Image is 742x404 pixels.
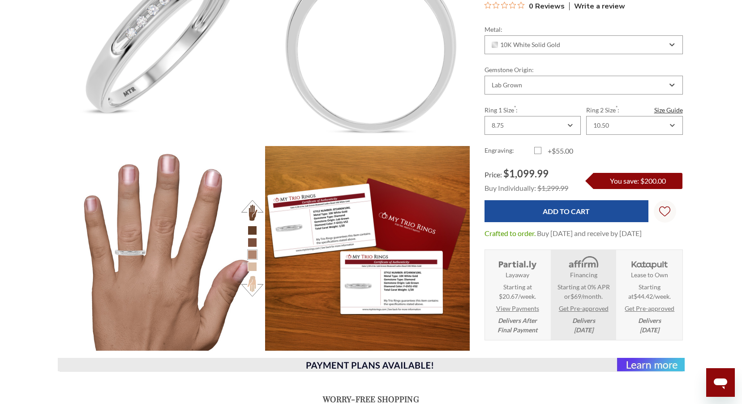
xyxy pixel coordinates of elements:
[569,2,625,10] div: Write a review
[553,282,613,301] span: Starting at 0% APR or /month.
[485,145,534,156] label: Engraving:
[497,255,538,270] img: Layaway
[570,270,597,279] strong: Financing
[640,326,659,334] span: [DATE]
[485,75,683,94] div: Combobox
[570,292,581,300] span: $69
[485,116,581,134] div: Combobox
[492,41,561,48] span: 10K White Solid Gold
[551,249,616,340] li: Affirm
[534,145,584,156] label: +$55.00
[485,170,502,178] span: Price:
[638,316,661,335] em: Delivers
[659,177,670,245] svg: Wish Lists
[485,200,648,222] input: Add to Cart
[60,146,265,351] img: Photo of Gaia 1/10 ct tw. Lab Grown Diamond Same Sex Ladies Band Set 10K White [BT2496WL] [HT-2]
[617,249,682,340] li: Katapult
[492,121,504,129] div: 8.75
[492,81,522,88] div: Lab Grown
[485,105,581,114] label: Ring 1 Size :
[586,105,682,114] label: Ring 2 Size :
[706,368,735,397] iframe: Button to launch messaging window
[574,326,593,334] span: [DATE]
[506,270,529,279] strong: Layaway
[629,255,670,270] img: Katapult
[485,183,536,192] span: Buy Individually:
[631,270,668,279] strong: Lease to Own
[499,282,536,301] span: Starting at $20.67/week.
[485,228,536,238] dt: Crafted to order.
[485,24,683,34] label: Metal:
[610,176,666,185] span: You save: $200.00
[593,121,609,129] div: 10.50
[537,228,642,238] dd: Buy [DATE] and receive by [DATE]
[559,304,609,313] a: Get Pre-approved
[620,282,679,301] span: Starting at .
[586,116,682,134] div: Combobox
[485,35,683,54] div: Combobox
[572,316,595,335] em: Delivers
[496,304,539,313] a: View Payments
[537,183,568,192] span: $1,299.99
[503,167,549,179] span: $1,099.99
[634,292,669,300] span: $44.42/week
[562,255,604,270] img: Affirm
[485,64,683,74] label: Gemstone Origin:
[485,249,550,340] li: Layaway
[265,146,470,351] img: Gaia 1/10 ct tw. Lab Grown Diamond Same Sex Ladies Band Set 10K White
[654,200,676,222] a: Wish Lists
[625,304,674,313] a: Get Pre-approved
[498,316,537,335] em: Delivers After Final Payment
[654,105,683,114] a: Size Guide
